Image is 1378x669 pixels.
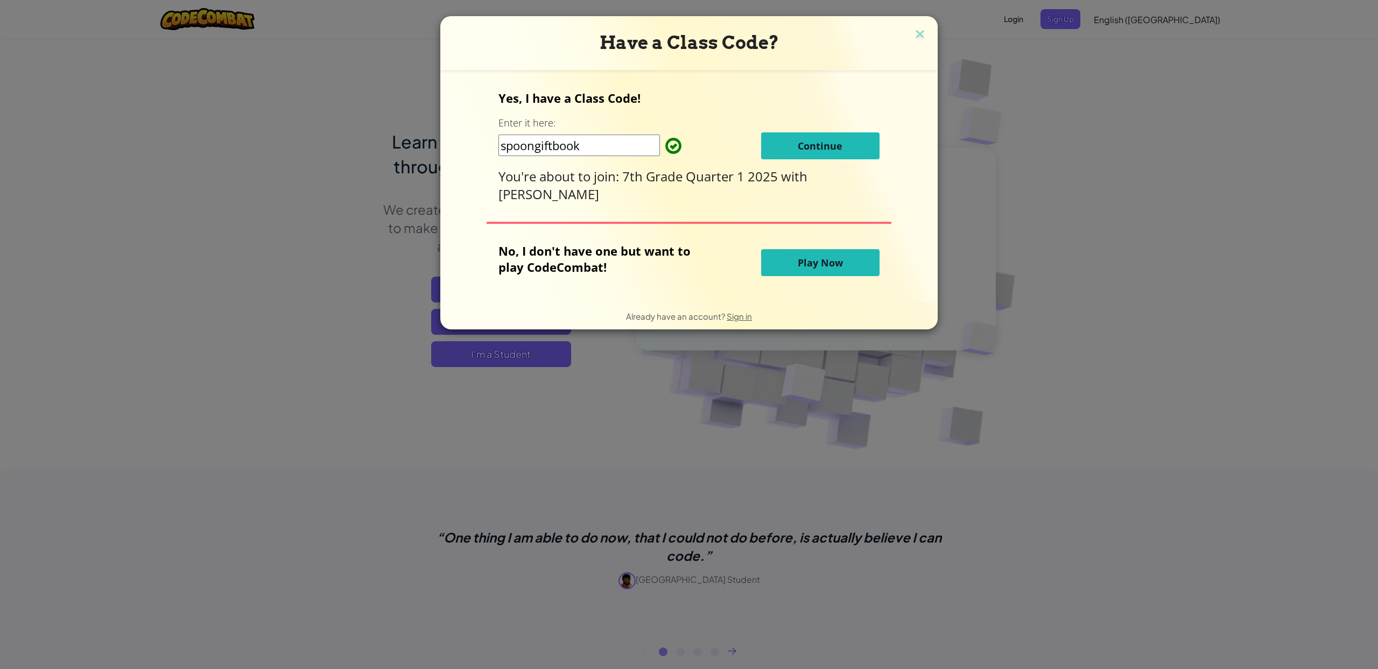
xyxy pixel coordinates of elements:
p: Yes, I have a Class Code! [498,90,879,106]
span: Have a Class Code? [600,32,779,53]
span: 7th Grade Quarter 1 2025 [622,167,781,185]
img: close icon [913,27,927,43]
span: [PERSON_NAME] [498,185,599,203]
span: Already have an account? [626,311,727,321]
a: Sign in [727,311,752,321]
span: You're about to join: [498,167,622,185]
button: Play Now [761,249,880,276]
p: No, I don't have one but want to play CodeCombat! [498,243,707,275]
span: Continue [798,139,842,152]
button: Continue [761,132,880,159]
span: Play Now [798,256,843,269]
span: with [781,167,807,185]
label: Enter it here: [498,116,556,130]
